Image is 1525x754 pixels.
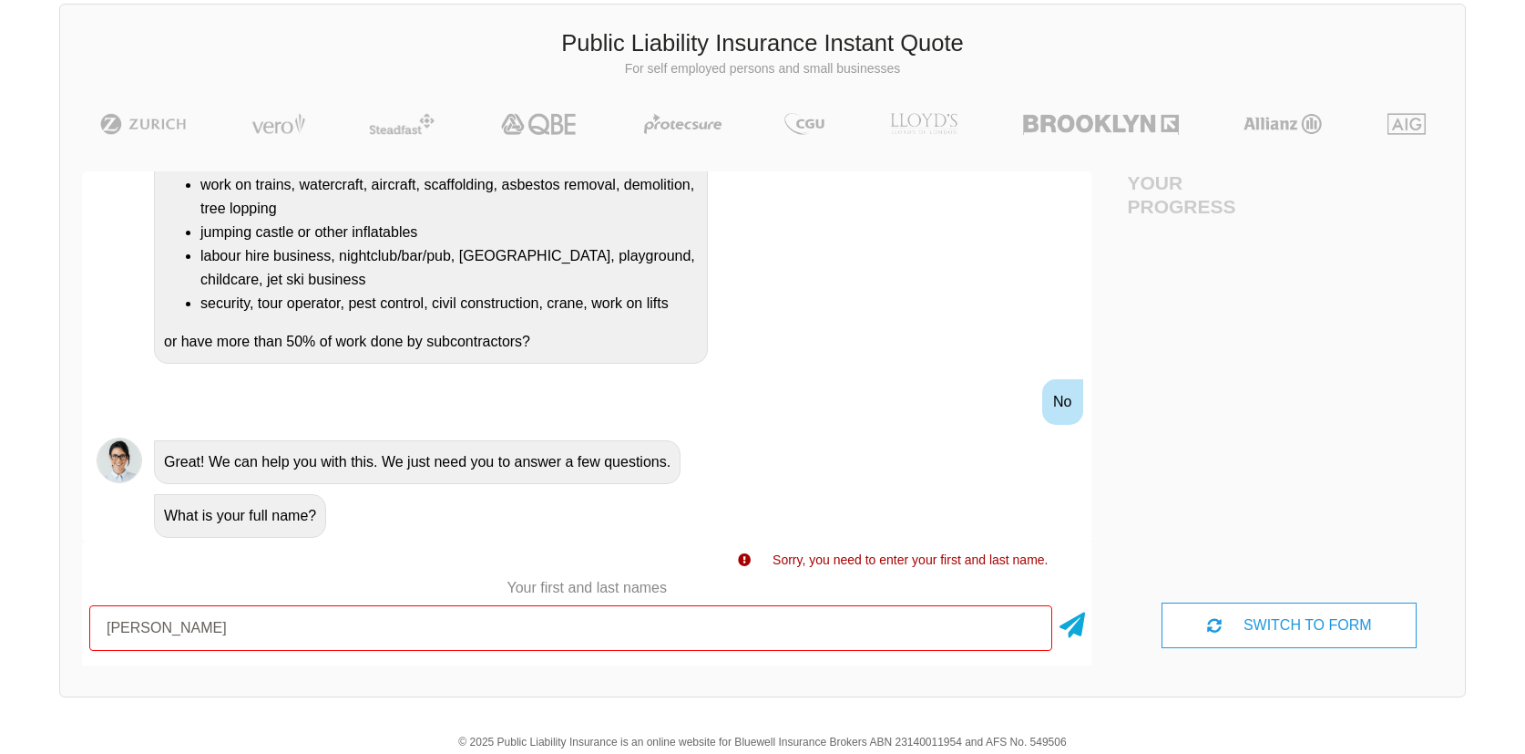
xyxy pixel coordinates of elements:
img: QBE | Public Liability Insurance [490,113,589,135]
li: jumping castle or other inflatables [200,221,698,244]
li: labour hire business, nightclub/bar/pub, [GEOGRAPHIC_DATA], playground, childcare, jet ski business [200,244,698,292]
img: CGU | Public Liability Insurance [777,113,832,135]
img: Brooklyn | Public Liability Insurance [1016,113,1186,135]
div: No [1042,379,1082,425]
li: security, tour operator, pest control, civil construction, crane, work on lifts [200,292,698,315]
input: Your first and last names [89,605,1052,651]
div: Great! We can help you with this. We just need you to answer a few questions. [154,440,681,484]
img: Vero | Public Liability Insurance [243,113,313,135]
img: Protecsure | Public Liability Insurance [637,113,729,135]
img: Zurich | Public Liability Insurance [92,113,195,135]
div: SWITCH TO FORM [1162,603,1417,648]
img: LLOYD's | Public Liability Insurance [880,113,967,135]
span: Sorry, you need to enter your first and last name. [773,553,1048,567]
li: work on trains, watercraft, aircraft, scaffolding, asbestos removal, demolition, tree lopping [200,173,698,221]
p: Your first and last names [82,578,1092,598]
img: Allianz | Public Liability Insurance [1234,113,1331,135]
h3: Public Liability Insurance Instant Quote [74,27,1451,60]
h4: Your Progress [1128,171,1290,217]
p: For self employed persons and small businesses [74,60,1451,78]
img: AIG | Public Liability Insurance [1380,113,1434,135]
img: Chatbot | PLI [97,438,142,483]
img: Steadfast | Public Liability Insurance [362,113,442,135]
div: What is your full name? [154,494,326,538]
